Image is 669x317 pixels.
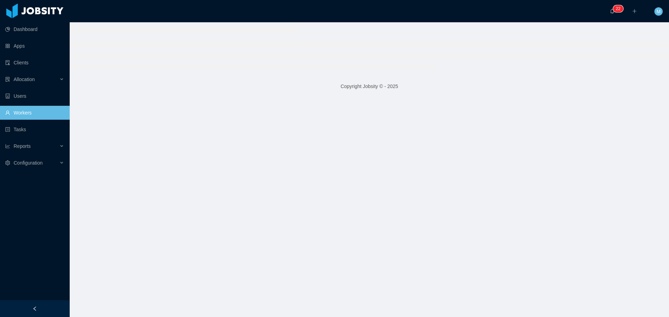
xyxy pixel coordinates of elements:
a: icon: profileTasks [5,122,64,136]
p: 2 [616,5,618,12]
p: 2 [618,5,621,12]
span: Allocation [14,77,35,82]
i: icon: setting [5,160,10,165]
a: icon: robotUsers [5,89,64,103]
span: M [656,7,661,16]
footer: Copyright Jobsity © - 2025 [70,74,669,98]
a: icon: auditClients [5,56,64,70]
span: Configuration [14,160,43,166]
a: icon: appstoreApps [5,39,64,53]
sup: 22 [613,5,623,12]
a: icon: userWorkers [5,106,64,120]
span: Reports [14,143,31,149]
i: icon: bell [610,9,615,14]
i: icon: plus [632,9,637,14]
i: icon: line-chart [5,144,10,149]
a: icon: pie-chartDashboard [5,22,64,36]
i: icon: solution [5,77,10,82]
